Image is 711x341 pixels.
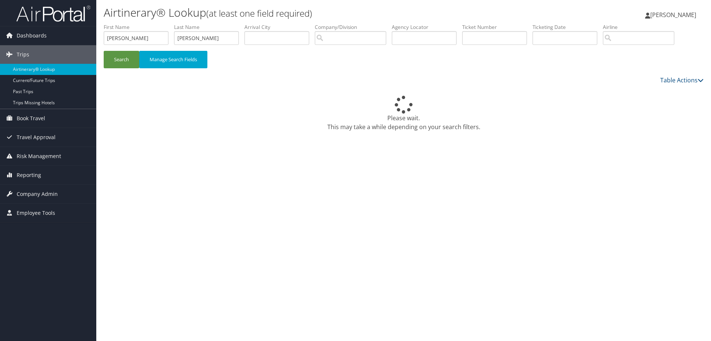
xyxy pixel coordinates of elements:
label: Ticket Number [462,23,533,31]
label: First Name [104,23,174,31]
span: Travel Approval [17,128,56,147]
span: Trips [17,45,29,64]
label: Ticketing Date [533,23,603,31]
label: Last Name [174,23,244,31]
label: Airline [603,23,680,31]
label: Arrival City [244,23,315,31]
button: Manage Search Fields [139,51,207,68]
span: Book Travel [17,109,45,128]
small: (at least one field required) [206,7,312,19]
a: [PERSON_NAME] [645,4,704,26]
a: Table Actions [660,76,704,84]
label: Agency Locator [392,23,462,31]
span: Employee Tools [17,204,55,222]
span: Company Admin [17,185,58,203]
h1: Airtinerary® Lookup [104,5,504,20]
span: [PERSON_NAME] [650,11,696,19]
span: Risk Management [17,147,61,165]
div: Please wait. This may take a while depending on your search filters. [104,96,704,131]
span: Dashboards [17,26,47,45]
button: Search [104,51,139,68]
label: Company/Division [315,23,392,31]
img: airportal-logo.png [16,5,90,22]
span: Reporting [17,166,41,184]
